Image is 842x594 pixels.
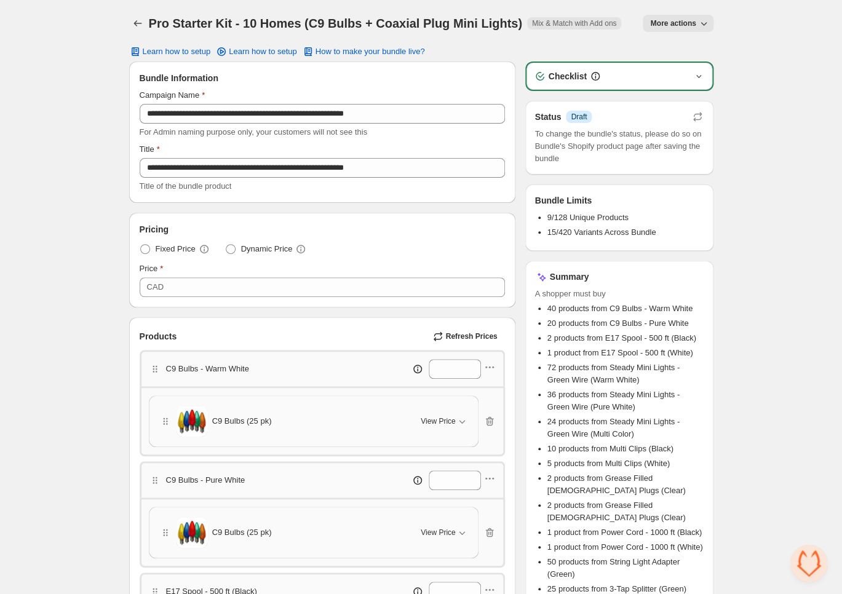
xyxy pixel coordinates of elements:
span: View Price [421,528,455,537]
li: 50 products from String Light Adapter (Green) [547,556,704,580]
li: 1 product from E17 Spool - 500 ft (White) [547,347,704,359]
span: 15/420 Variants Across Bundle [547,228,656,237]
button: How to make your bundle live? [295,43,432,60]
li: 2 products from Grease Filled [DEMOGRAPHIC_DATA] Plugs (Clear) [547,472,704,497]
span: Mix & Match with Add ons [532,18,616,28]
span: Draft [571,112,587,122]
li: 24 products from Steady Mini Lights - Green Wire (Multi Color) [547,416,704,440]
label: Price [140,263,164,275]
li: 10 products from Multi Clips (Black) [547,443,704,455]
h3: Checklist [549,70,587,82]
span: Dynamic Price [241,243,293,255]
h3: Bundle Limits [535,194,592,207]
span: More actions [650,18,696,28]
span: Bundle Information [140,72,218,84]
label: Campaign Name [140,89,205,101]
button: Learn how to setup [122,43,218,60]
a: Open chat [790,545,827,582]
a: Learn how to setup [208,43,304,60]
span: View Price [421,416,455,426]
p: C9 Bulbs - Warm White [166,363,249,375]
li: 5 products from Multi Clips (White) [547,457,704,470]
span: To change the bundle's status, please do so on Bundle's Shopify product page after saving the bundle [535,128,704,165]
button: View Price [413,523,475,542]
span: A shopper must buy [535,288,704,300]
span: Products [140,330,177,343]
li: 1 product from Power Cord - 1000 ft (White) [547,541,704,553]
span: Title of the bundle product [140,181,232,191]
span: 9/128 Unique Products [547,213,629,222]
p: C9 Bulbs - Pure White [166,474,245,486]
h1: Pro Starter Kit - 10 Homes (C9 Bulbs + Coaxial Plug Mini Lights) [149,16,522,31]
button: View Price [413,411,475,431]
label: Title [140,143,160,156]
span: Fixed Price [156,243,196,255]
li: 40 products from C9 Bulbs - Warm White [547,303,704,315]
span: How to make your bundle live? [316,47,425,57]
li: 36 products from Steady Mini Lights - Green Wire (Pure White) [547,389,704,413]
button: Back [129,15,146,32]
li: 72 products from Steady Mini Lights - Green Wire (Warm White) [547,362,704,386]
span: For Admin naming purpose only, your customers will not see this [140,127,367,137]
span: Pricing [140,223,169,236]
li: 1 product from Power Cord - 1000 ft (Black) [547,526,704,539]
div: CAD [147,281,164,293]
span: C9 Bulbs (25 pk) [212,526,272,539]
img: C9 Bulbs (25 pk) [177,517,207,548]
span: Learn how to setup [229,47,297,57]
img: C9 Bulbs (25 pk) [177,406,207,437]
li: 2 products from Grease Filled [DEMOGRAPHIC_DATA] Plugs (Clear) [547,499,704,524]
h3: Status [535,111,562,123]
li: 2 products from E17 Spool - 500 ft (Black) [547,332,704,344]
li: 20 products from C9 Bulbs - Pure White [547,317,704,330]
button: More actions [643,15,713,32]
span: Refresh Prices [445,331,497,341]
span: Learn how to setup [143,47,211,57]
span: C9 Bulbs (25 pk) [212,415,272,427]
h3: Summary [550,271,589,283]
button: Refresh Prices [428,328,504,345]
